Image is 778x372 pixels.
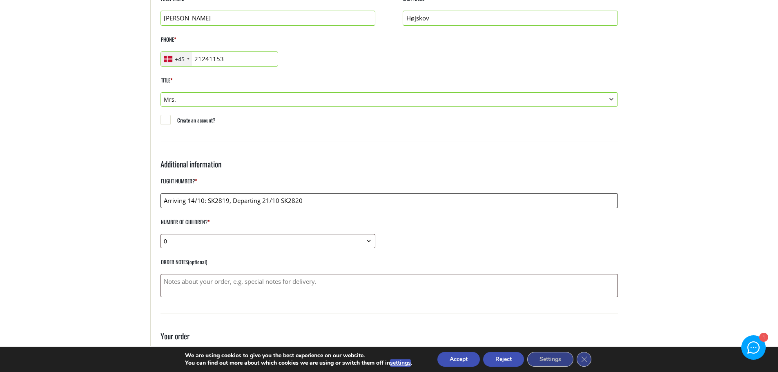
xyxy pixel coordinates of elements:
button: Reject [483,352,524,367]
label: Title [161,75,618,92]
button: Settings [527,352,573,367]
span: (optional) [188,258,207,266]
h3: Your order [161,330,618,347]
label: Flight number? [161,176,618,193]
div: Telephone country code [161,52,192,66]
p: You can find out more about which cookies we are using or switch them off in . [185,359,412,367]
input: 32 12 34 56 [161,51,279,67]
label: Phone [161,34,618,51]
p: We are using cookies to give you the best experience on our website. [185,352,412,359]
span: Create an account? [177,116,215,124]
h3: Additional information [161,158,618,176]
label: Number of children? [161,216,375,234]
input: Please type your flight number [161,193,618,208]
button: Close GDPR Cookie Banner [577,352,591,367]
div: +45 [175,55,185,63]
button: Accept [437,352,480,367]
button: settings [390,359,411,367]
label: Order notes [161,256,618,274]
div: 1 [759,333,768,342]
